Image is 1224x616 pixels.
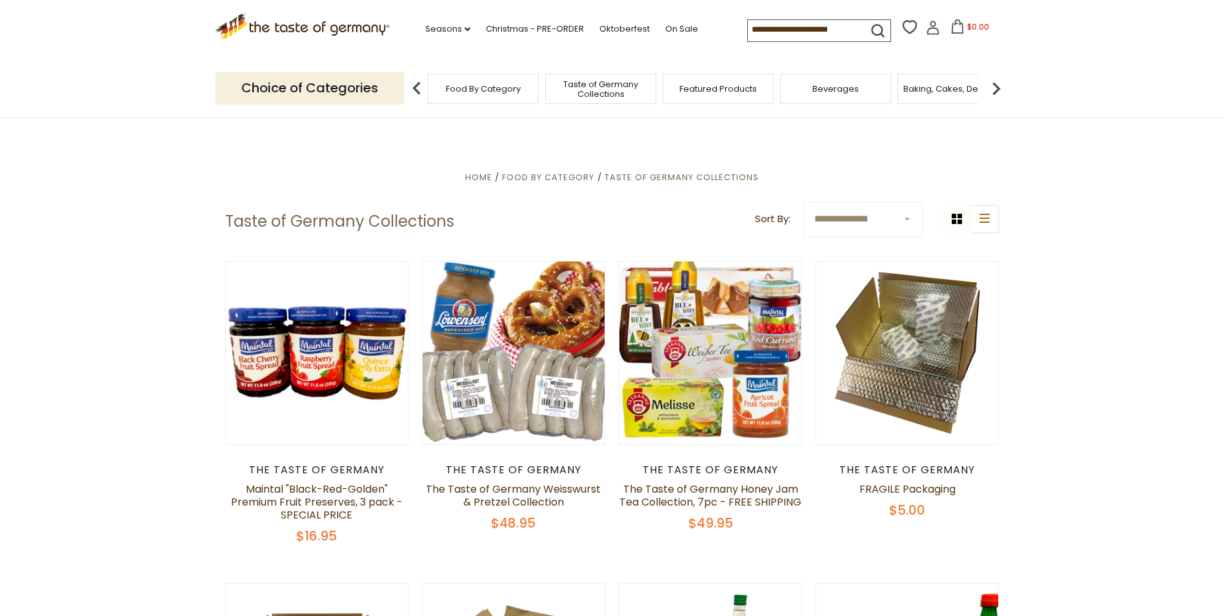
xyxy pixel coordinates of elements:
[502,171,594,183] a: Food By Category
[859,482,956,497] a: FRAGILE Packaging
[665,22,698,36] a: On Sale
[216,72,404,104] p: Choice of Categories
[549,79,652,99] a: Taste of Germany Collections
[225,212,454,231] h1: Taste of Germany Collections
[225,464,409,477] div: The Taste of Germany
[619,482,801,509] a: The Taste of Germany Honey Jam Tea Collection, 7pc - FREE SHIPPING
[619,262,802,444] img: The Taste of Germany Honey Jam Tea Collection, 7pc - FREE SHIPPING
[446,84,521,94] a: Food By Category
[816,464,999,477] div: The Taste of Germany
[426,482,601,509] a: The Taste of Germany Weisswurst & Pretzel Collection
[491,514,536,532] span: $48.95
[296,527,337,545] span: $16.95
[903,84,1003,94] a: Baking, Cakes, Desserts
[226,262,408,444] img: Maintal "Black-Red-Golden" Premium Fruit Preserves, 3 pack - SPECIAL PRICE
[688,514,733,532] span: $49.95
[231,482,403,522] a: Maintal "Black-Red-Golden" Premium Fruit Preserves, 3 pack - SPECIAL PRICE
[404,76,430,101] img: previous arrow
[425,22,470,36] a: Seasons
[967,21,989,32] span: $0.00
[619,464,803,477] div: The Taste of Germany
[889,501,925,519] span: $5.00
[816,262,999,444] img: FRAGILE Packaging
[599,22,650,36] a: Oktoberfest
[422,464,606,477] div: The Taste of Germany
[943,19,998,39] button: $0.00
[755,211,790,227] label: Sort By:
[679,84,757,94] a: Featured Products
[605,171,759,183] a: Taste of Germany Collections
[423,262,605,444] img: The Taste of Germany Weisswurst & Pretzel Collection
[465,171,492,183] a: Home
[983,76,1009,101] img: next arrow
[812,84,859,94] a: Beverages
[486,22,584,36] a: Christmas - PRE-ORDER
